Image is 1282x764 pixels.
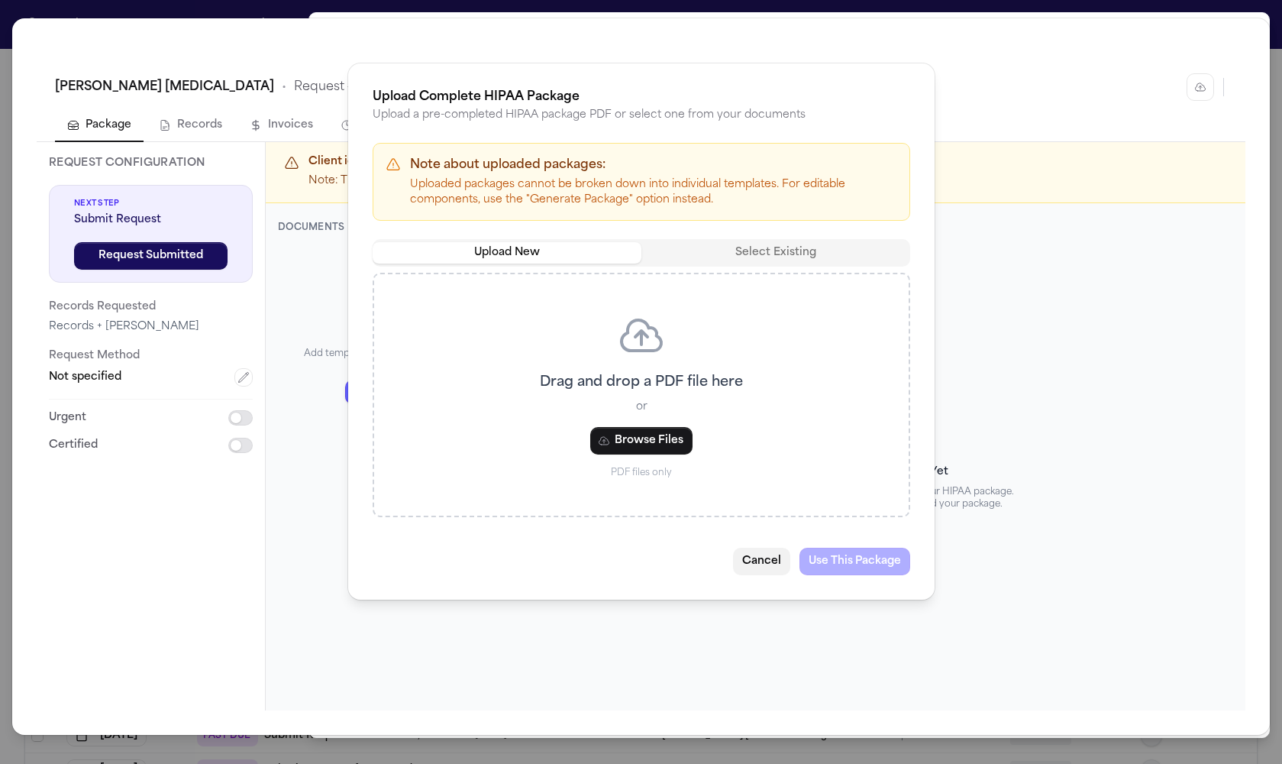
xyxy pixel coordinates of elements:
p: Drag and drop a PDF file here [540,372,743,393]
h2: Upload Complete HIPAA Package [373,88,910,106]
p: Upload a pre-completed HIPAA package PDF or select one from your documents [373,106,910,125]
p: Note about uploaded packages: [410,156,897,174]
button: Cancel [733,548,790,575]
button: Upload New [373,242,641,264]
p: PDF files only [611,467,672,479]
p: or [635,400,647,415]
button: Use This Package [799,548,910,575]
button: Browse Files [590,427,693,455]
p: Uploaded packages cannot be broken down into individual templates. For editable components, use t... [410,177,897,208]
button: Select Existing [641,242,910,264]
